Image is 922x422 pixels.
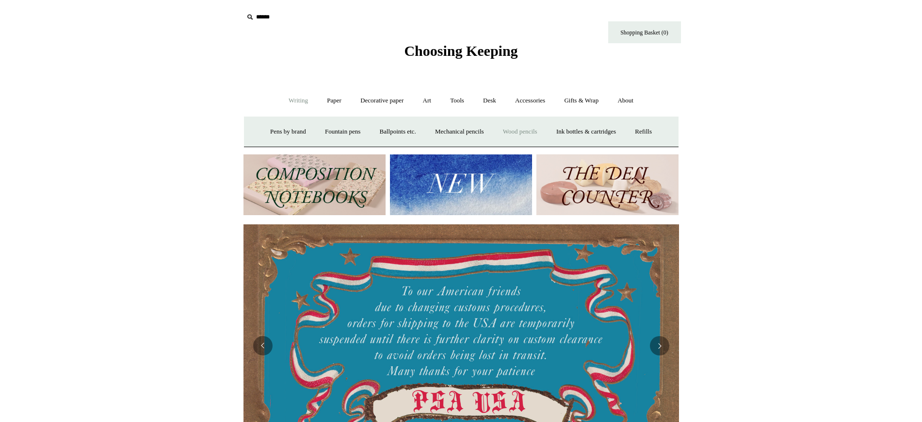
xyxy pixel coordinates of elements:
img: New.jpg__PID:f73bdf93-380a-4a35-bcfe-7823039498e1 [390,154,532,215]
a: Accessories [506,88,554,114]
span: Choosing Keeping [404,43,518,59]
a: Decorative paper [352,88,412,114]
a: Mechanical pencils [426,119,493,145]
a: Art [414,88,440,114]
a: Ink bottles & cartridges [548,119,625,145]
img: The Deli Counter [536,154,679,215]
a: Shopping Basket (0) [608,21,681,43]
a: Fountain pens [316,119,369,145]
a: Wood pencils [494,119,546,145]
a: Choosing Keeping [404,51,518,57]
a: Refills [626,119,661,145]
a: About [609,88,642,114]
a: Gifts & Wrap [555,88,607,114]
a: Paper [318,88,350,114]
a: Writing [280,88,317,114]
a: Desk [474,88,505,114]
a: Pens by brand [261,119,315,145]
a: Tools [441,88,473,114]
button: Next [650,336,669,355]
img: 202302 Composition ledgers.jpg__PID:69722ee6-fa44-49dd-a067-31375e5d54ec [243,154,386,215]
button: Previous [253,336,273,355]
a: Ballpoints etc. [371,119,425,145]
